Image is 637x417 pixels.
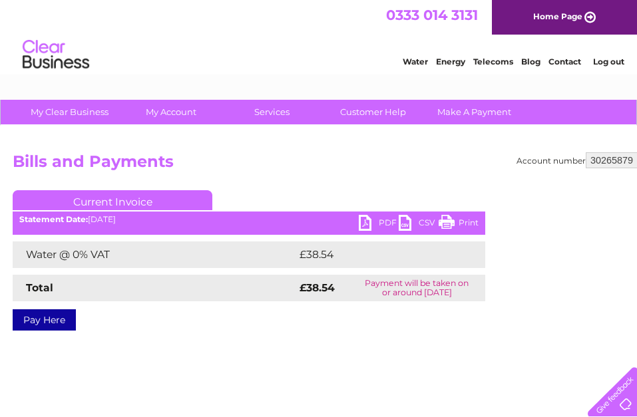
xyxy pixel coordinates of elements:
a: Contact [548,57,581,67]
div: Clear Business is a trading name of Verastar Limited (registered in [GEOGRAPHIC_DATA] No. 3667643... [5,7,634,65]
td: Payment will be taken on or around [DATE] [348,275,485,301]
a: Make A Payment [419,100,529,124]
a: Blog [521,57,540,67]
a: Customer Help [318,100,428,124]
td: Water @ 0% VAT [13,241,296,268]
a: Energy [436,57,465,67]
a: CSV [399,215,439,234]
a: My Clear Business [15,100,124,124]
img: logo.png [22,35,90,75]
a: Log out [593,57,624,67]
td: £38.54 [296,241,459,268]
a: My Account [116,100,226,124]
b: Statement Date: [19,214,88,224]
a: Water [403,57,428,67]
a: Pay Here [13,309,76,331]
a: 0333 014 3131 [386,7,478,23]
a: Services [217,100,327,124]
div: [DATE] [13,215,485,224]
a: PDF [359,215,399,234]
a: Telecoms [473,57,513,67]
a: Print [439,215,479,234]
strong: £38.54 [300,281,335,294]
a: Current Invoice [13,190,212,210]
strong: Total [26,281,53,294]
